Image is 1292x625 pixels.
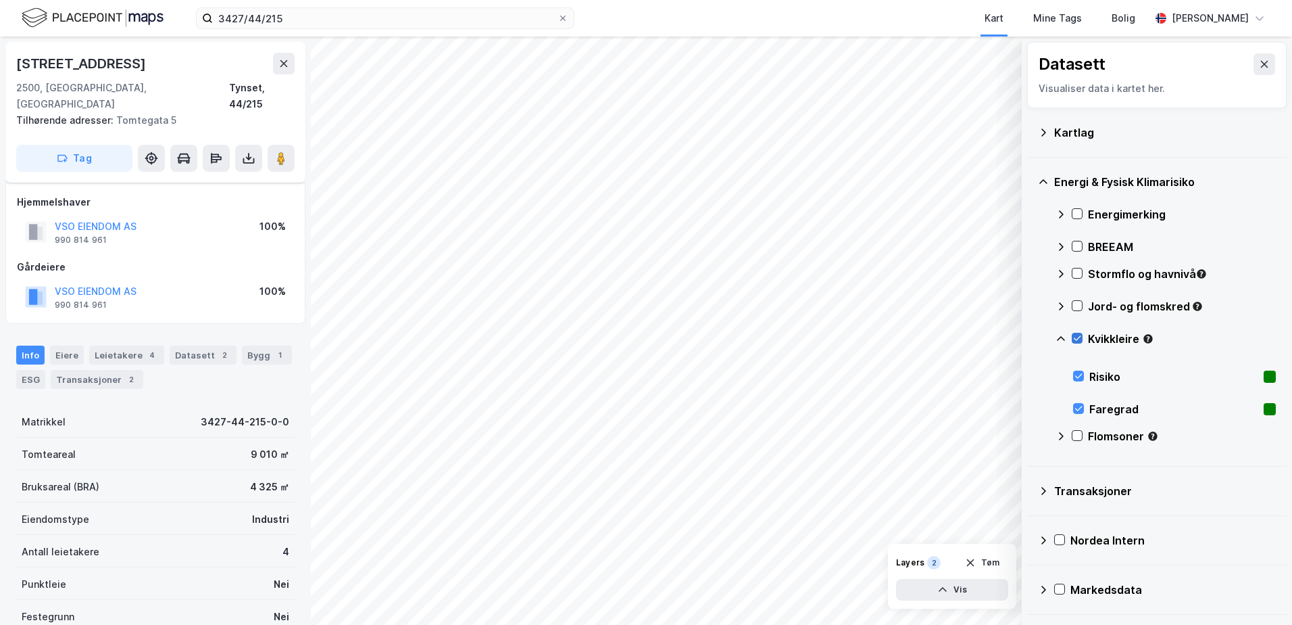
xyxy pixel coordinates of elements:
div: Transaksjoner [51,370,143,389]
div: Layers [896,557,924,568]
div: 990 814 961 [55,300,107,310]
div: Hjemmelshaver [17,194,294,210]
div: Nei [274,576,289,593]
div: 4 [145,348,159,362]
div: Kvikkleire [1088,331,1276,347]
div: Markedsdata [1070,582,1276,598]
div: 100% [259,283,286,300]
input: Søk på adresse, matrikkel, gårdeiere, leietakere eller personer [213,8,557,28]
div: Gårdeiere [17,259,294,275]
div: Tooltip anchor [1195,268,1208,280]
div: 2 [218,348,231,362]
div: Stormflo og havnivå [1088,266,1276,282]
button: Tøm [956,552,1008,574]
div: ESG [16,370,45,389]
div: Kart [985,10,1003,26]
div: Energi & Fysisk Klimarisiko [1054,174,1276,190]
div: Mine Tags [1033,10,1082,26]
div: Eiere [50,346,84,365]
div: 100% [259,218,286,235]
div: Nei [274,609,289,625]
div: Punktleie [22,576,66,593]
span: Tilhørende adresser: [16,114,116,126]
div: Visualiser data i kartet her. [1039,80,1275,97]
div: Bolig [1112,10,1135,26]
div: 1 [273,348,287,362]
div: Tooltip anchor [1147,430,1159,442]
div: Tynset, 44/215 [229,80,295,112]
div: Risiko [1089,369,1258,385]
div: Kartlag [1054,124,1276,141]
div: 990 814 961 [55,235,107,246]
div: Tooltip anchor [1142,333,1154,345]
div: Jord- og flomskred [1088,298,1276,315]
div: 2500, [GEOGRAPHIC_DATA], [GEOGRAPHIC_DATA] [16,80,229,112]
div: Faregrad [1089,401,1258,417]
div: Datasett [170,346,237,365]
div: 2 [927,556,941,570]
div: Tooltip anchor [1191,300,1203,312]
div: Info [16,346,45,365]
div: 4 325 ㎡ [250,479,289,495]
div: Leietakere [89,346,164,365]
div: 4 [282,544,289,560]
div: Flomsoner [1088,428,1276,444]
div: Tomteareal [22,446,76,463]
div: [STREET_ADDRESS] [16,53,149,74]
div: Bygg [242,346,292,365]
div: BREEAM [1088,239,1276,255]
div: 2 [124,373,138,386]
div: Transaksjoner [1054,483,1276,499]
div: Nordea Intern [1070,532,1276,549]
div: Datasett [1039,53,1105,75]
div: Industri [252,511,289,528]
div: 9 010 ㎡ [251,446,289,463]
div: Eiendomstype [22,511,89,528]
img: logo.f888ab2527a4732fd821a326f86c7f29.svg [22,6,164,30]
div: [PERSON_NAME] [1172,10,1249,26]
iframe: Chat Widget [1224,560,1292,625]
button: Vis [896,579,1008,601]
div: 3427-44-215-0-0 [201,414,289,430]
div: Matrikkel [22,414,66,430]
div: Festegrunn [22,609,74,625]
div: Energimerking [1088,206,1276,223]
div: Tomtegata 5 [16,112,284,129]
div: Bruksareal (BRA) [22,479,99,495]
div: Antall leietakere [22,544,99,560]
button: Tag [16,145,132,172]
